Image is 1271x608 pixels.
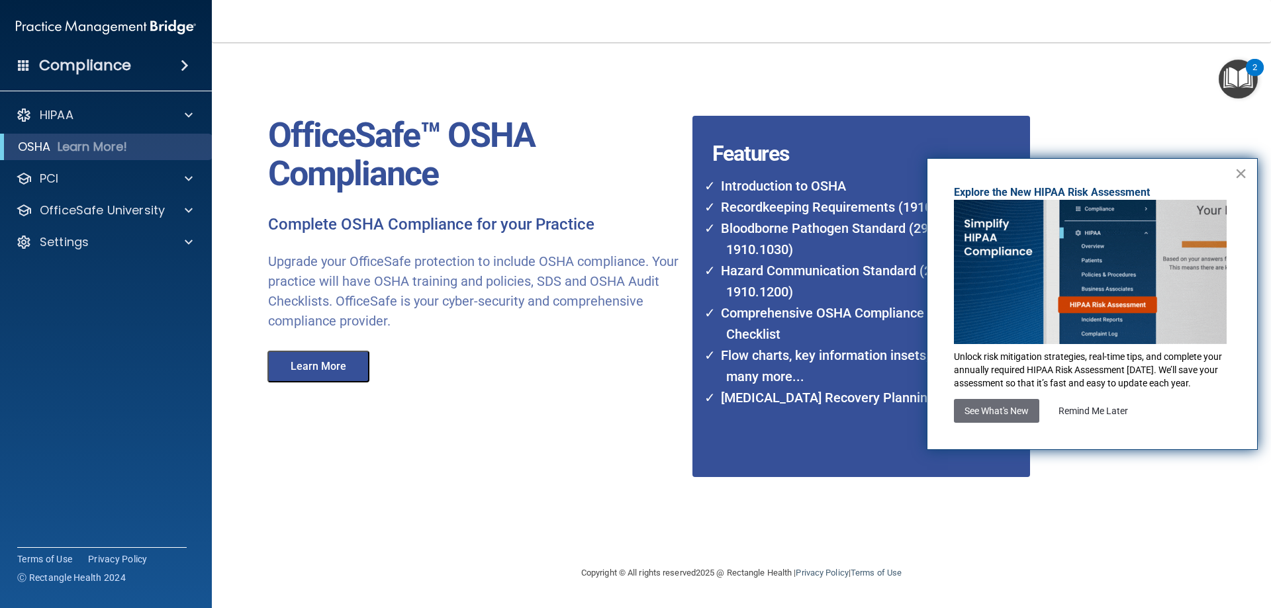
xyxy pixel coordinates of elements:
[954,185,1231,200] p: Explore the New HIPAA Risk Assessment
[954,351,1231,390] p: Unlock risk mitigation strategies, real-time tips, and complete your annually required HIPAA Risk...
[1042,514,1255,567] iframe: Drift Widget Chat Controller
[713,218,978,260] li: Bloodborne Pathogen Standard (29 CFR 1910.1030)
[954,399,1039,423] button: See What's New
[40,107,73,123] p: HIPAA
[58,139,128,155] p: Learn More!
[40,234,89,250] p: Settings
[88,552,148,566] a: Privacy Policy
[1252,67,1257,85] div: 2
[713,345,978,387] li: Flow charts, key information insets, and many more...
[713,260,978,302] li: Hazard Communication Standard (29 CFR 1910.1200)
[17,571,126,584] span: Ⓒ Rectangle Health 2024
[40,171,58,187] p: PCI
[713,387,978,408] li: [MEDICAL_DATA] Recovery Planning
[268,251,683,331] p: Upgrade your OfficeSafe protection to include OSHA compliance. Your practice will have OSHA train...
[500,552,983,594] div: Copyright © All rights reserved 2025 @ Rectangle Health | |
[713,196,978,218] li: Recordkeeping Requirements (1910.1904)
[18,139,51,155] p: OSHA
[39,56,131,75] h4: Compliance
[17,552,72,566] a: Terms of Use
[40,202,165,218] p: OfficeSafe University
[1235,163,1247,184] button: Close
[267,351,369,382] button: Learn More
[692,116,995,142] h4: Features
[16,14,196,40] img: PMB logo
[851,568,902,578] a: Terms of Use
[268,214,683,236] p: Complete OSHA Compliance for your Practice
[713,302,978,345] li: Comprehensive OSHA Compliance Checklist
[268,116,683,193] p: OfficeSafe™ OSHA Compliance
[796,568,848,578] a: Privacy Policy
[1219,60,1258,99] button: Open Resource Center, 2 new notifications
[713,175,978,196] li: Introduction to OSHA
[1048,399,1139,423] button: Remind Me Later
